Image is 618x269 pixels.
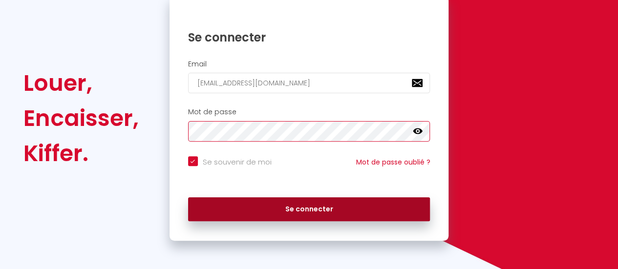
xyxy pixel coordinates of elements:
[356,157,430,167] a: Mot de passe oublié ?
[8,4,37,33] button: Ouvrir le widget de chat LiveChat
[23,101,139,136] div: Encaisser,
[188,30,430,45] h1: Se connecter
[188,60,430,68] h2: Email
[188,108,430,116] h2: Mot de passe
[23,136,139,171] div: Kiffer.
[188,197,430,222] button: Se connecter
[188,73,430,93] input: Ton Email
[23,65,139,101] div: Louer,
